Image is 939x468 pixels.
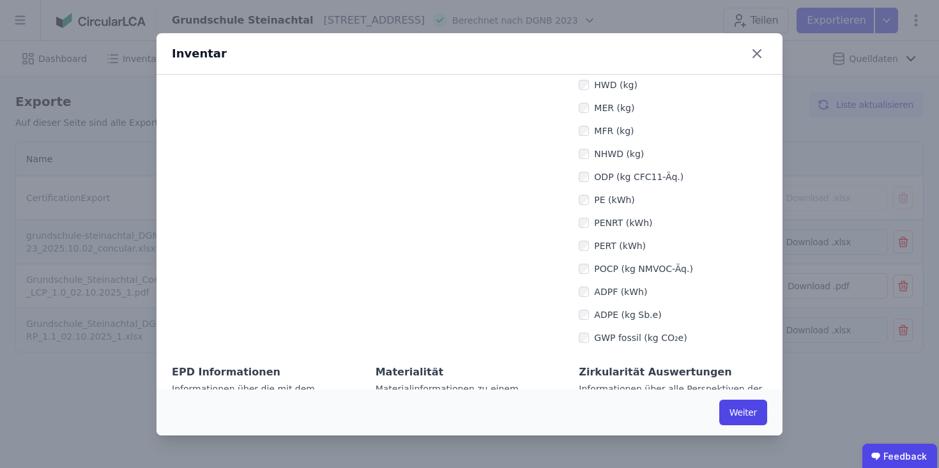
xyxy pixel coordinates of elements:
[589,193,635,206] label: PE (kWh)
[589,216,652,229] label: PENRT (kWh)
[589,285,647,298] label: ADPF (kWh)
[172,45,227,63] div: Inventar
[589,331,687,344] label: GWP fossil (kg CO₂e)
[589,102,634,114] label: MER (kg)
[589,79,637,91] label: HWD (kg)
[172,365,360,380] div: EPD Informationen
[579,382,767,408] div: Informationen über alle Perspektiven der Kreislaufwirtschaft
[589,147,644,160] label: NHWD (kg)
[589,125,634,137] label: MFR (kg)
[589,170,683,183] label: ODP (kg CFC11-Äq.)
[589,262,693,275] label: POCP (kg NMVOC-Äq.)
[589,239,646,252] label: PERT (kWh)
[579,365,767,380] div: Zirkularität Auswertungen
[719,400,767,425] button: Weiter
[589,308,661,321] label: ADPE (kg Sb.e)
[376,382,564,408] div: Materialinformationen zu einem verknüpften Bauprodukt.
[376,365,564,380] div: Materialität
[172,382,360,421] div: Informationen über die mit dem Bauprodukt verknüpften Environmental Product Declarations (EPD)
